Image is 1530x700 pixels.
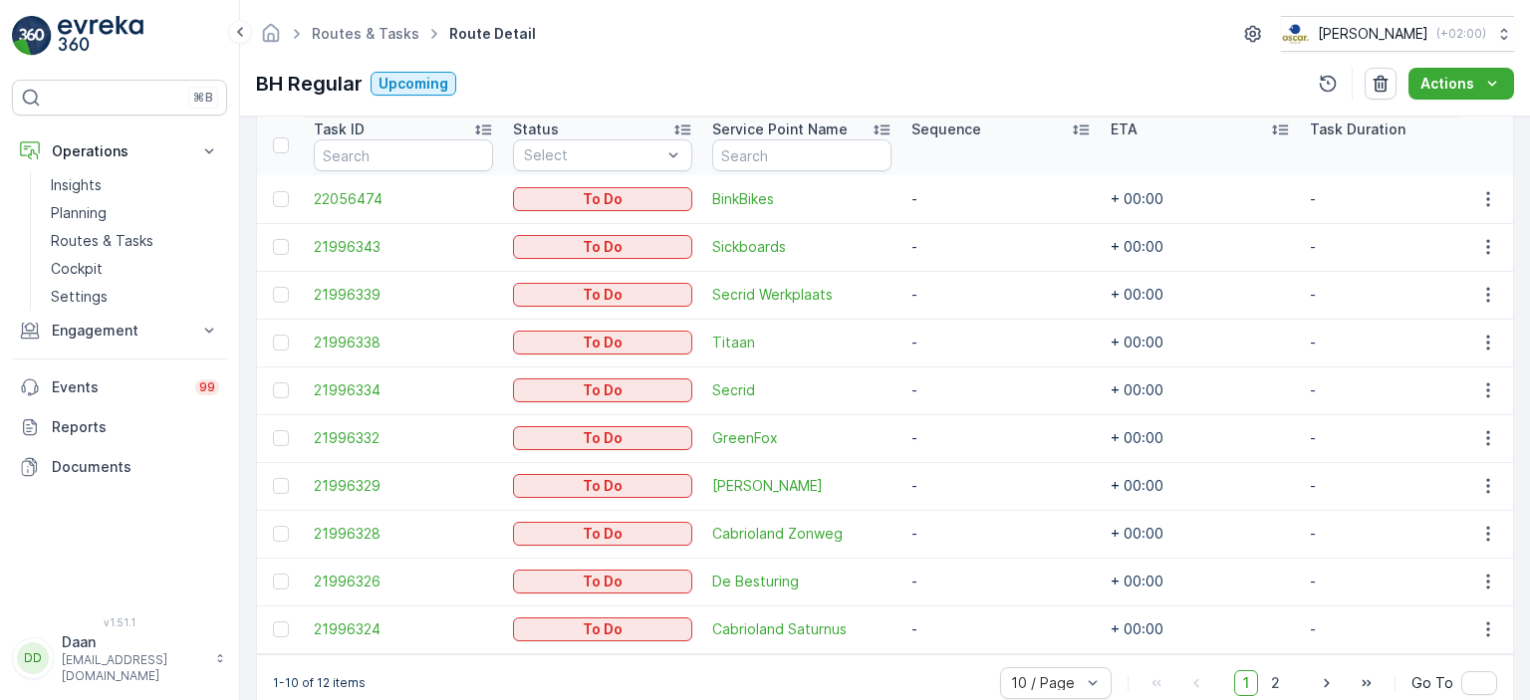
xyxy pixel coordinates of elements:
[1300,271,1499,319] td: -
[62,632,205,652] p: Daan
[314,524,493,544] a: 21996328
[583,285,623,305] p: To Do
[513,235,692,259] button: To Do
[901,223,1101,271] td: -
[314,619,493,639] a: 21996324
[712,572,892,591] a: De Besturing
[583,380,623,400] p: To Do
[1300,510,1499,558] td: -
[1300,366,1499,414] td: -
[314,119,365,139] p: Task ID
[314,428,493,448] span: 21996332
[712,476,892,496] span: [PERSON_NAME]
[12,447,227,487] a: Documents
[314,237,493,257] span: 21996343
[583,619,623,639] p: To Do
[312,25,419,42] a: Routes & Tasks
[583,572,623,591] p: To Do
[273,287,289,303] div: Toggle Row Selected
[52,457,219,477] p: Documents
[51,203,107,223] p: Planning
[901,414,1101,462] td: -
[1300,223,1499,271] td: -
[52,417,219,437] p: Reports
[445,24,540,44] span: Route Detail
[273,239,289,255] div: Toggle Row Selected
[43,227,227,255] a: Routes & Tasks
[513,378,692,402] button: To Do
[51,175,102,195] p: Insights
[314,476,493,496] a: 21996329
[51,287,108,307] p: Settings
[51,231,153,251] p: Routes & Tasks
[58,16,143,56] img: logo_light-DOdMpM7g.png
[1262,670,1289,696] span: 2
[1101,271,1300,319] td: + 00:00
[1101,319,1300,366] td: + 00:00
[314,333,493,352] a: 21996338
[12,367,227,407] a: Events99
[314,285,493,305] a: 21996339
[513,119,559,139] p: Status
[1300,175,1499,223] td: -
[712,237,892,257] a: Sickboards
[43,171,227,199] a: Insights
[513,187,692,211] button: To Do
[1300,605,1499,653] td: -
[901,605,1101,653] td: -
[712,189,892,209] a: BinkBikes
[1408,68,1514,100] button: Actions
[583,237,623,257] p: To Do
[371,72,456,96] button: Upcoming
[62,652,205,684] p: [EMAIL_ADDRESS][DOMAIN_NAME]
[712,380,892,400] a: Secrid
[12,311,227,350] button: Engagement
[1420,74,1474,94] p: Actions
[712,119,848,139] p: Service Point Name
[513,474,692,498] button: To Do
[524,145,661,165] p: Select
[52,321,187,341] p: Engagement
[901,271,1101,319] td: -
[513,283,692,307] button: To Do
[12,616,227,628] span: v 1.51.1
[379,74,448,94] p: Upcoming
[513,522,692,546] button: To Do
[712,619,892,639] span: Cabrioland Saturnus
[314,572,493,591] a: 21996326
[1318,24,1428,44] p: [PERSON_NAME]
[712,333,892,352] a: Titaan
[17,642,49,674] div: DD
[1300,558,1499,605] td: -
[314,189,493,209] a: 22056474
[901,319,1101,366] td: -
[1300,414,1499,462] td: -
[52,141,187,161] p: Operations
[43,255,227,283] a: Cockpit
[1300,319,1499,366] td: -
[1411,673,1453,693] span: Go To
[1101,223,1300,271] td: + 00:00
[513,570,692,593] button: To Do
[260,30,282,47] a: Homepage
[314,380,493,400] a: 21996334
[712,428,892,448] a: GreenFox
[513,331,692,354] button: To Do
[1101,510,1300,558] td: + 00:00
[273,675,366,691] p: 1-10 of 12 items
[911,119,981,139] p: Sequence
[51,259,103,279] p: Cockpit
[901,558,1101,605] td: -
[1234,670,1258,696] span: 1
[1436,26,1486,42] p: ( +02:00 )
[273,526,289,542] div: Toggle Row Selected
[583,333,623,352] p: To Do
[583,189,623,209] p: To Do
[1281,16,1514,52] button: [PERSON_NAME](+02:00)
